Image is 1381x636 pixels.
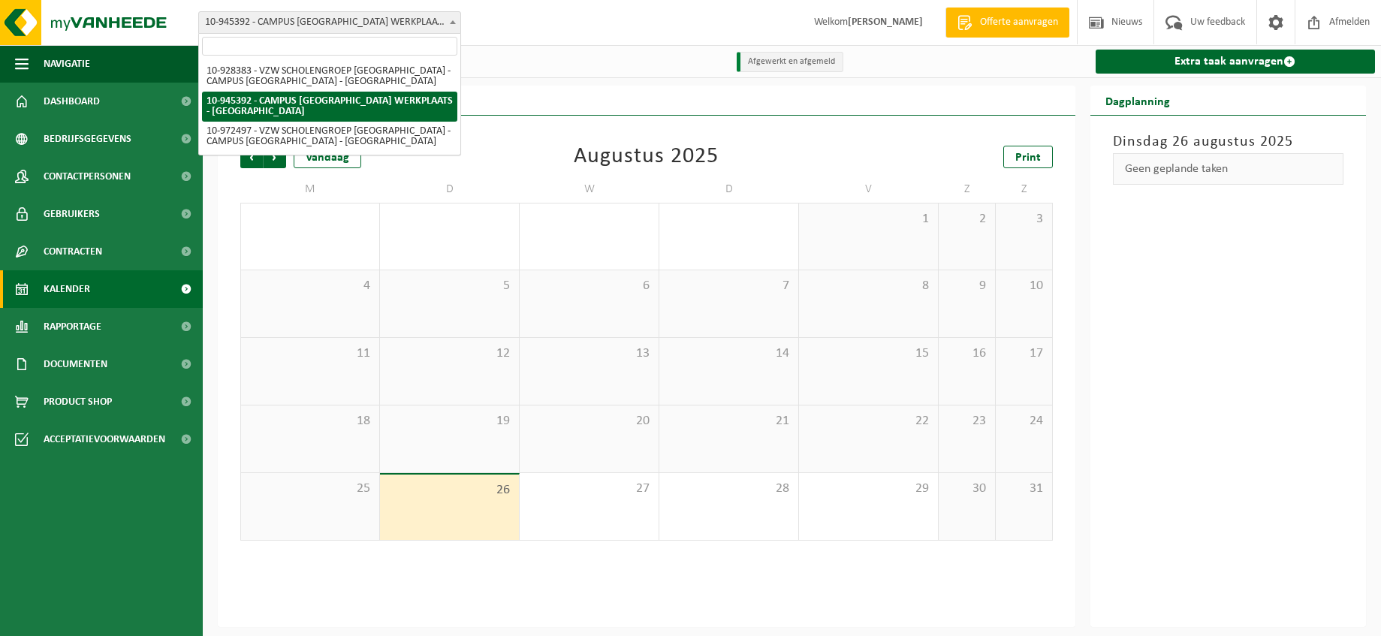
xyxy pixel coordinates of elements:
span: 26 [387,482,511,499]
span: 23 [946,413,988,430]
td: D [659,176,799,203]
span: Print [1015,152,1041,164]
div: Augustus 2025 [574,146,719,168]
span: 19 [387,413,511,430]
h2: Dagplanning [1090,86,1185,115]
span: 4 [249,278,372,294]
div: Vandaag [294,146,361,168]
span: 9 [946,278,988,294]
span: 13 [527,345,651,362]
td: D [380,176,520,203]
a: Extra taak aanvragen [1096,50,1375,74]
a: Print [1003,146,1053,168]
li: Afgewerkt en afgemeld [737,52,843,72]
td: Z [996,176,1053,203]
span: 10-945392 - CAMPUS BARNUM WERKPLAATS - ROESELARE [199,12,460,33]
span: 6 [527,278,651,294]
span: Offerte aanvragen [976,15,1062,30]
span: 28 [667,481,791,497]
span: Volgende [264,146,286,168]
span: 25 [249,481,372,497]
li: 10-945392 - CAMPUS [GEOGRAPHIC_DATA] WERKPLAATS - [GEOGRAPHIC_DATA] [202,92,457,122]
span: 8 [807,278,930,294]
span: 27 [527,481,651,497]
span: 15 [807,345,930,362]
span: Dashboard [44,83,100,120]
strong: [PERSON_NAME] [848,17,923,28]
span: 7 [667,278,791,294]
span: 21 [667,413,791,430]
span: 17 [1003,345,1045,362]
span: 5 [387,278,511,294]
span: Bedrijfsgegevens [44,120,131,158]
h3: Dinsdag 26 augustus 2025 [1113,131,1343,153]
td: Z [939,176,996,203]
span: Gebruikers [44,195,100,233]
span: 31 [1003,481,1045,497]
span: Documenten [44,345,107,383]
span: 1 [807,211,930,228]
span: 20 [527,413,651,430]
span: 24 [1003,413,1045,430]
li: 10-928383 - VZW SCHOLENGROEP [GEOGRAPHIC_DATA] - CAMPUS [GEOGRAPHIC_DATA] - [GEOGRAPHIC_DATA] [202,62,457,92]
td: W [520,176,659,203]
span: 10 [1003,278,1045,294]
span: Contracten [44,233,102,270]
span: Vorige [240,146,263,168]
td: V [799,176,939,203]
span: Rapportage [44,308,101,345]
span: 29 [807,481,930,497]
span: 3 [1003,211,1045,228]
span: 11 [249,345,372,362]
td: M [240,176,380,203]
span: 12 [387,345,511,362]
span: 18 [249,413,372,430]
span: Contactpersonen [44,158,131,195]
span: 2 [946,211,988,228]
span: Product Shop [44,383,112,420]
span: 14 [667,345,791,362]
span: 22 [807,413,930,430]
span: 10-945392 - CAMPUS BARNUM WERKPLAATS - ROESELARE [198,11,461,34]
span: Acceptatievoorwaarden [44,420,165,458]
span: 16 [946,345,988,362]
div: Geen geplande taken [1113,153,1343,185]
li: 10-972497 - VZW SCHOLENGROEP [GEOGRAPHIC_DATA] - CAMPUS [GEOGRAPHIC_DATA] - [GEOGRAPHIC_DATA] [202,122,457,152]
a: Offerte aanvragen [945,8,1069,38]
span: Navigatie [44,45,90,83]
span: Kalender [44,270,90,308]
span: 30 [946,481,988,497]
